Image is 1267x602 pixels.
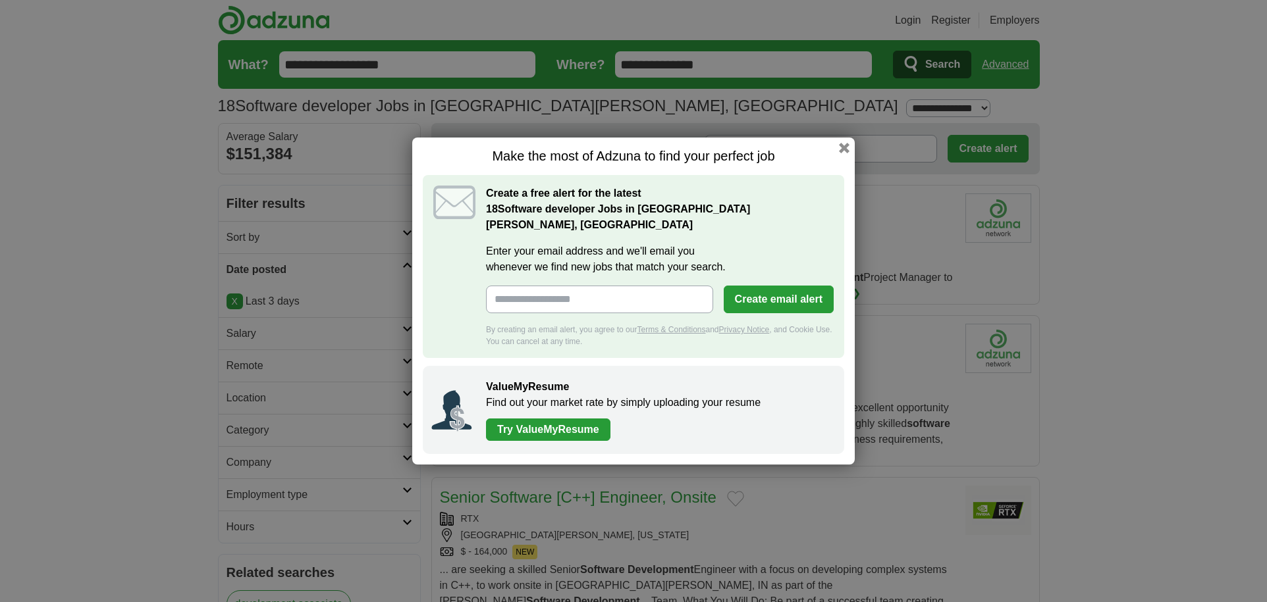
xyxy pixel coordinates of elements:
[719,325,770,334] a: Privacy Notice
[433,186,475,219] img: icon_email.svg
[486,203,750,230] strong: Software developer Jobs in [GEOGRAPHIC_DATA][PERSON_NAME], [GEOGRAPHIC_DATA]
[486,243,834,275] label: Enter your email address and we'll email you whenever we find new jobs that match your search.
[486,379,831,395] h2: ValueMyResume
[486,395,831,411] p: Find out your market rate by simply uploading your resume
[637,325,705,334] a: Terms & Conditions
[486,186,834,233] h2: Create a free alert for the latest
[486,418,610,441] a: Try ValueMyResume
[724,286,834,313] button: Create email alert
[423,148,844,164] h1: Make the most of Adzuna to find your perfect job
[486,324,834,347] div: By creating an email alert, you agree to our and , and Cookie Use. You can cancel at any time.
[486,201,498,217] span: 18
